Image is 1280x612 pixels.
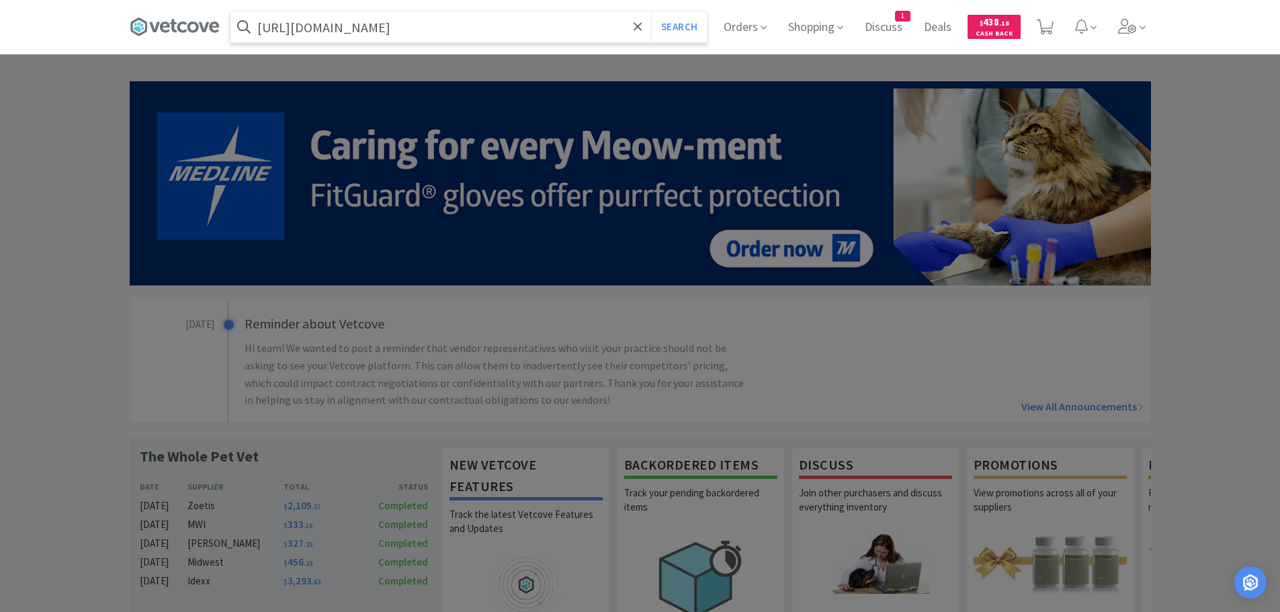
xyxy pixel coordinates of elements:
[976,30,1013,39] span: Cash Back
[1234,566,1267,599] div: Open Intercom Messenger
[980,15,1009,28] span: 438
[651,11,707,42] button: Search
[896,11,910,21] span: 1
[999,19,1009,28] span: . 18
[980,19,983,28] span: $
[859,21,908,34] a: Discuss1
[230,11,707,42] input: Search by item, sku, manufacturer, ingredient, size...
[968,9,1021,45] a: $438.18Cash Back
[919,21,957,34] a: Deals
